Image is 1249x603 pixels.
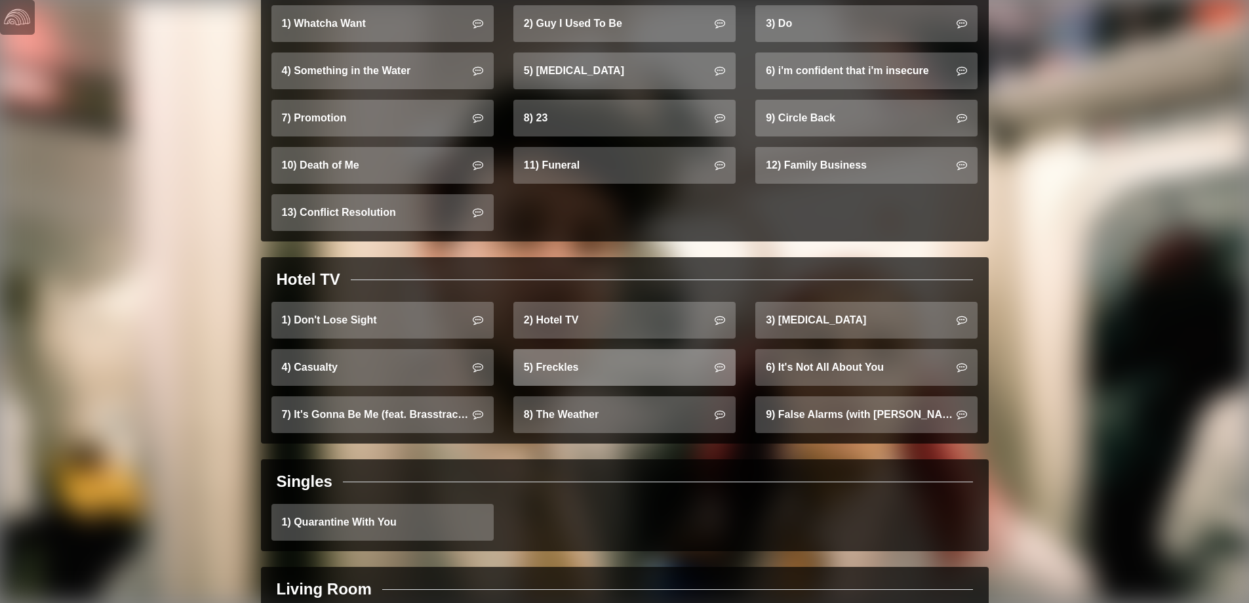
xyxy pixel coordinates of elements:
a: 8) The Weather [513,396,736,433]
a: 12) Family Business [755,147,978,184]
a: 9) False Alarms (with [PERSON_NAME]) [755,396,978,433]
a: 5) [MEDICAL_DATA] [513,52,736,89]
a: 5) Freckles [513,349,736,386]
a: 8) 23 [513,100,736,136]
a: 7) Promotion [271,100,494,136]
img: logo-white-4c48a5e4bebecaebe01ca5a9d34031cfd3d4ef9ae749242e8c4bf12ef99f53e8.png [4,4,30,30]
div: Hotel TV [277,268,340,291]
a: 6) i'm confident that i'm insecure [755,52,978,89]
a: 13) Conflict Resolution [271,194,494,231]
div: Singles [277,470,332,493]
a: 1) Quarantine With You [271,504,494,541]
a: 2) Guy I Used To Be [513,5,736,42]
a: 6) It's Not All About You [755,349,978,386]
a: 4) Casualty [271,349,494,386]
a: 9) Circle Back [755,100,978,136]
a: 7) It's Gonna Be Me (feat. Brasstracks) [271,396,494,433]
a: 1) Whatcha Want [271,5,494,42]
a: 3) [MEDICAL_DATA] [755,302,978,339]
a: 3) Do [755,5,978,42]
div: Living Room [277,577,372,601]
a: 11) Funeral [513,147,736,184]
a: 2) Hotel TV [513,302,736,339]
a: 10) Death of Me [271,147,494,184]
a: 1) Don't Lose Sight [271,302,494,339]
a: 4) Something in the Water [271,52,494,89]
